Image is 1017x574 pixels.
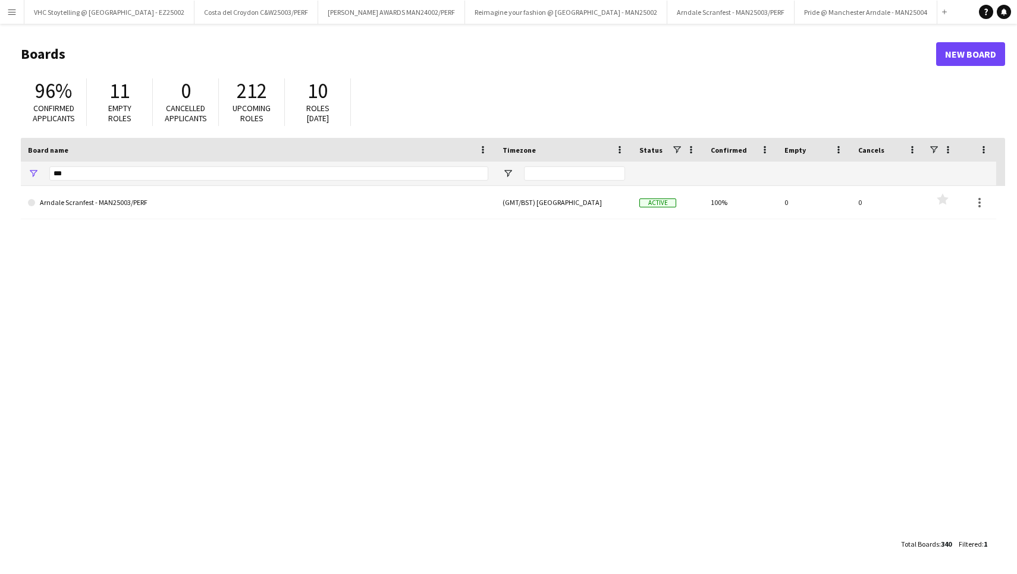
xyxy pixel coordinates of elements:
span: 10 [307,78,328,104]
div: 100% [704,186,777,219]
span: Empty roles [108,103,131,124]
span: 340 [941,540,952,548]
span: 0 [181,78,191,104]
div: : [901,532,952,556]
span: 11 [109,78,130,104]
div: : [959,532,987,556]
span: Filtered [959,540,982,548]
button: Open Filter Menu [28,168,39,179]
div: 0 [777,186,851,219]
span: 96% [35,78,72,104]
span: Timezone [503,146,536,154]
div: (GMT/BST) [GEOGRAPHIC_DATA] [495,186,632,219]
span: Active [639,198,676,207]
button: VHC Stoytelling @ [GEOGRAPHIC_DATA] - EZ25002 [24,1,194,24]
input: Board name Filter Input [49,166,488,181]
a: Arndale Scranfest - MAN25003/PERF [28,186,488,219]
input: Timezone Filter Input [524,166,625,181]
span: Status [639,146,663,154]
span: Upcoming roles [233,103,271,124]
span: Cancelled applicants [165,103,207,124]
button: Arndale Scranfest - MAN25003/PERF [667,1,795,24]
h1: Boards [21,45,936,63]
span: 212 [237,78,267,104]
span: Roles [DATE] [306,103,329,124]
span: Total Boards [901,540,939,548]
button: Pride @ Manchester Arndale - MAN25004 [795,1,937,24]
div: 0 [851,186,925,219]
span: Cancels [858,146,884,154]
button: Reimagine your fashion @ [GEOGRAPHIC_DATA] - MAN25002 [465,1,667,24]
span: Board name [28,146,68,154]
button: Costa del Croydon C&W25003/PERF [194,1,318,24]
a: New Board [936,42,1005,66]
button: [PERSON_NAME] AWARDS MAN24002/PERF [318,1,465,24]
span: 1 [984,540,987,548]
span: Confirmed applicants [33,103,75,124]
span: Confirmed [711,146,747,154]
button: Open Filter Menu [503,168,513,179]
span: Empty [784,146,806,154]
